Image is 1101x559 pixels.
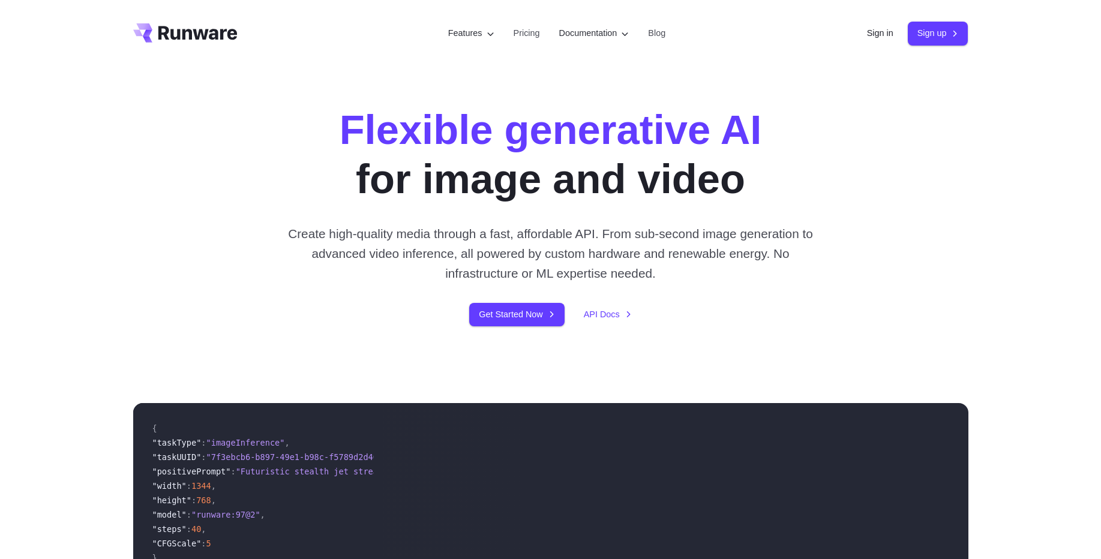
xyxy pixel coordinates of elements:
[133,23,238,43] a: Go to /
[206,539,211,548] span: 5
[284,438,289,447] span: ,
[152,438,202,447] span: "taskType"
[191,524,201,534] span: 40
[559,26,629,40] label: Documentation
[236,467,683,476] span: "Futuristic stealth jet streaking through a neon-lit cityscape with glowing purple exhaust"
[230,467,235,476] span: :
[867,26,893,40] a: Sign in
[152,510,187,519] span: "model"
[283,224,818,284] p: Create high-quality media through a fast, affordable API. From sub-second image generation to adv...
[201,452,206,462] span: :
[152,423,157,433] span: {
[340,107,762,153] strong: Flexible generative AI
[469,303,564,326] a: Get Started Now
[206,452,393,462] span: "7f3ebcb6-b897-49e1-b98c-f5789d2d40d7"
[191,510,260,519] span: "runware:97@2"
[340,106,762,205] h1: for image and video
[152,467,231,476] span: "positivePrompt"
[152,524,187,534] span: "steps"
[201,539,206,548] span: :
[584,308,632,321] a: API Docs
[187,510,191,519] span: :
[211,495,216,505] span: ,
[211,481,216,491] span: ,
[908,22,968,45] a: Sign up
[196,495,211,505] span: 768
[514,26,540,40] a: Pricing
[260,510,265,519] span: ,
[191,481,211,491] span: 1344
[448,26,494,40] label: Features
[201,524,206,534] span: ,
[152,452,202,462] span: "taskUUID"
[201,438,206,447] span: :
[152,539,202,548] span: "CFGScale"
[187,524,191,534] span: :
[187,481,191,491] span: :
[206,438,285,447] span: "imageInference"
[152,481,187,491] span: "width"
[152,495,191,505] span: "height"
[191,495,196,505] span: :
[648,26,665,40] a: Blog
